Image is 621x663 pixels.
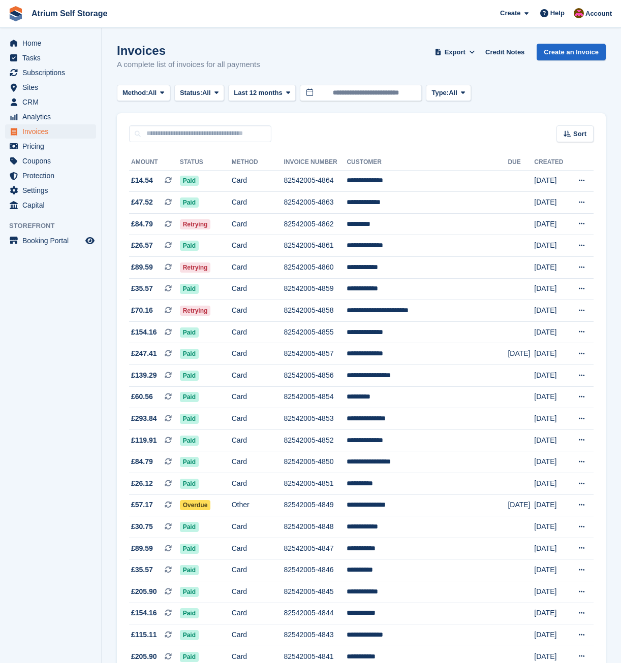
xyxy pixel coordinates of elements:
[180,327,199,338] span: Paid
[22,36,83,50] span: Home
[432,44,477,60] button: Export
[180,306,211,316] span: Retrying
[131,500,153,510] span: £57.17
[284,386,347,408] td: 82542005-4854
[534,213,568,235] td: [DATE]
[284,538,347,559] td: 82542005-4847
[534,192,568,214] td: [DATE]
[232,538,284,559] td: Card
[180,154,232,171] th: Status
[284,451,347,473] td: 82542005-4850
[534,473,568,495] td: [DATE]
[131,543,153,554] span: £89.59
[5,169,96,183] a: menu
[534,516,568,538] td: [DATE]
[180,371,199,381] span: Paid
[5,51,96,65] a: menu
[180,652,199,662] span: Paid
[180,219,211,229] span: Retrying
[284,429,347,451] td: 82542005-4852
[574,8,584,18] img: Mark Rhodes
[174,85,224,102] button: Status: All
[431,88,449,98] span: Type:
[129,154,180,171] th: Amount
[537,44,606,60] a: Create an Invoice
[22,234,83,248] span: Booking Portal
[180,522,199,532] span: Paid
[232,321,284,343] td: Card
[284,213,347,235] td: 82542005-4862
[284,581,347,603] td: 82542005-4845
[180,608,199,618] span: Paid
[232,192,284,214] td: Card
[180,500,211,510] span: Overdue
[122,88,148,98] span: Method:
[232,559,284,581] td: Card
[22,154,83,168] span: Coupons
[131,608,157,618] span: £154.16
[534,386,568,408] td: [DATE]
[284,343,347,365] td: 82542005-4857
[131,651,157,662] span: £205.90
[131,197,153,208] span: £47.52
[445,47,465,57] span: Export
[180,392,199,402] span: Paid
[180,414,199,424] span: Paid
[284,408,347,430] td: 82542005-4853
[22,95,83,109] span: CRM
[8,6,23,21] img: stora-icon-8386f47178a22dfd0bd8f6a31ec36ba5ce8667c1dd55bd0f319d3a0aa187defe.svg
[180,176,199,186] span: Paid
[284,603,347,624] td: 82542005-4844
[534,603,568,624] td: [DATE]
[22,65,83,80] span: Subscriptions
[180,436,199,446] span: Paid
[5,183,96,197] a: menu
[131,391,153,402] span: £60.56
[131,219,153,229] span: £84.79
[180,284,199,294] span: Paid
[534,343,568,365] td: [DATE]
[232,278,284,300] td: Card
[180,565,199,575] span: Paid
[508,154,534,171] th: Due
[284,624,347,646] td: 82542005-4843
[232,213,284,235] td: Card
[534,559,568,581] td: [DATE]
[5,198,96,212] a: menu
[500,8,520,18] span: Create
[232,235,284,257] td: Card
[232,257,284,279] td: Card
[131,565,153,575] span: £35.57
[534,451,568,473] td: [DATE]
[117,59,260,71] p: A complete list of invoices for all payments
[180,349,199,359] span: Paid
[22,139,83,153] span: Pricing
[585,9,612,19] span: Account
[284,516,347,538] td: 82542005-4848
[284,154,347,171] th: Invoice Number
[284,170,347,192] td: 82542005-4864
[573,129,586,139] span: Sort
[117,85,170,102] button: Method: All
[131,435,157,446] span: £119.91
[508,343,534,365] td: [DATE]
[550,8,565,18] span: Help
[22,80,83,94] span: Sites
[534,538,568,559] td: [DATE]
[449,88,457,98] span: All
[284,365,347,387] td: 82542005-4856
[131,240,153,251] span: £26.57
[232,365,284,387] td: Card
[232,343,284,365] td: Card
[534,624,568,646] td: [DATE]
[5,110,96,124] a: menu
[426,85,471,102] button: Type: All
[84,235,96,247] a: Preview store
[232,494,284,516] td: Other
[180,457,199,467] span: Paid
[284,559,347,581] td: 82542005-4846
[232,429,284,451] td: Card
[232,408,284,430] td: Card
[131,478,153,489] span: £26.12
[131,175,153,186] span: £14.54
